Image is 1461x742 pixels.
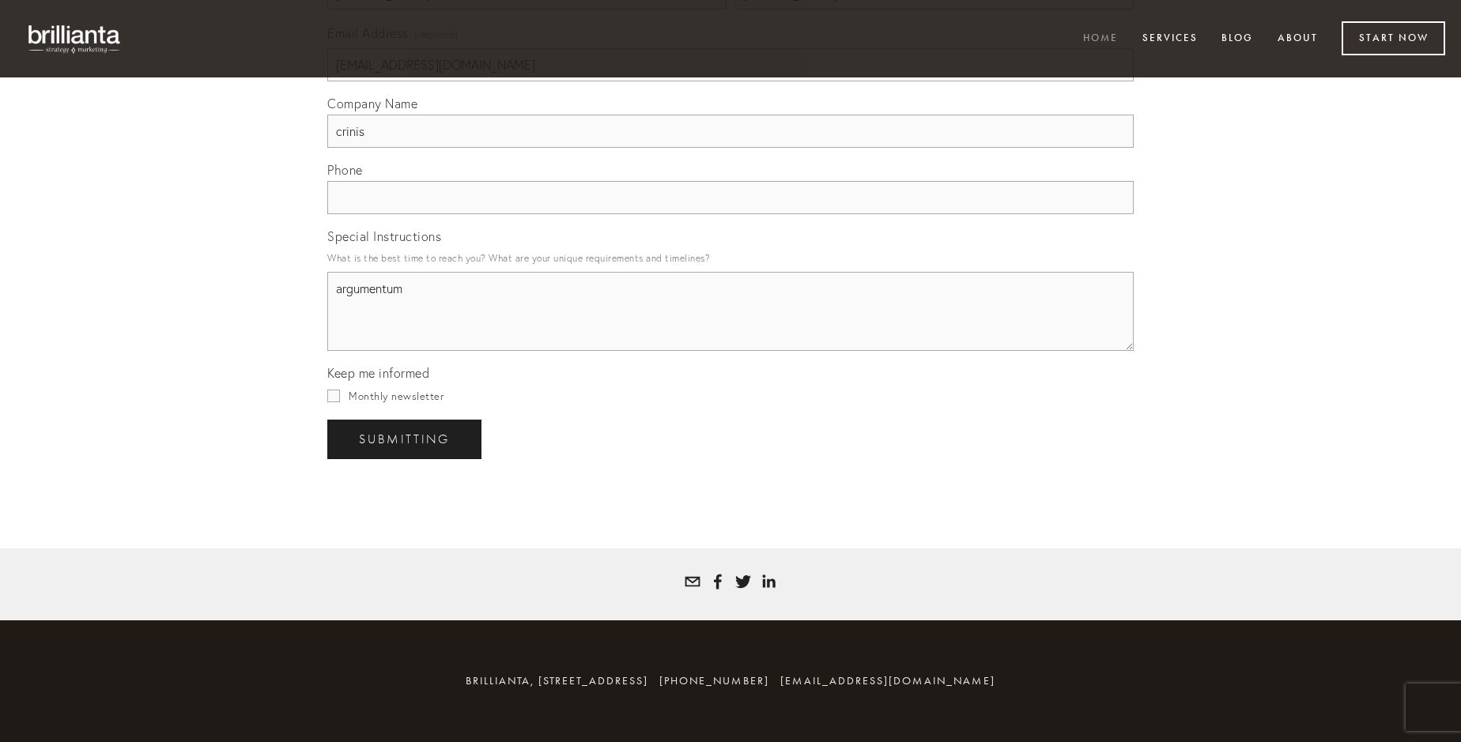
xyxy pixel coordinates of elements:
input: Monthly newsletter [327,390,340,402]
span: Monthly newsletter [349,390,444,402]
span: brillianta, [STREET_ADDRESS] [466,674,648,687]
span: Submitting [359,432,450,446]
a: Start Now [1342,21,1445,55]
a: Tatyana White [761,574,776,589]
a: Blog [1211,26,1263,52]
span: Company Name [327,96,417,111]
a: [EMAIL_ADDRESS][DOMAIN_NAME] [780,674,995,687]
span: [PHONE_NUMBER] [659,674,769,687]
a: Tatyana Bolotnikov White [710,574,726,589]
span: Keep me informed [327,365,429,381]
a: Services [1132,26,1208,52]
span: Phone [327,162,363,178]
a: tatyana@brillianta.com [685,574,700,589]
span: Special Instructions [327,228,441,244]
a: Tatyana White [735,574,751,589]
a: Home [1073,26,1128,52]
img: brillianta - research, strategy, marketing [16,16,134,62]
p: What is the best time to reach you? What are your unique requirements and timelines? [327,247,1134,269]
button: SubmittingSubmitting [327,420,481,459]
textarea: argumentum [327,272,1134,351]
a: About [1267,26,1328,52]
